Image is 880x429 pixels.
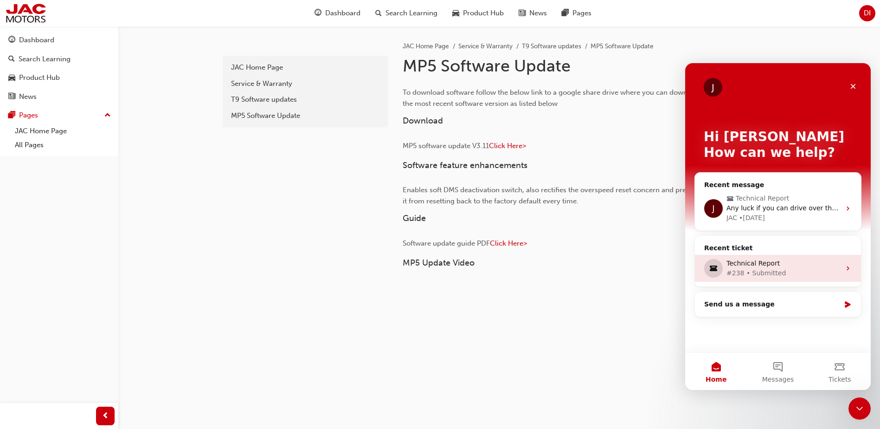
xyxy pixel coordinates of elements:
span: car-icon [8,74,15,82]
button: Tickets [124,290,186,327]
button: DI [859,5,875,21]
span: Software update guide PDF [403,239,490,247]
a: pages-iconPages [554,4,599,23]
span: pages-icon [8,111,15,120]
div: Pages [19,110,38,121]
span: pages-icon [562,7,569,19]
button: Pages [4,107,115,124]
span: News [529,8,547,19]
span: up-icon [104,110,111,122]
button: DashboardSearch LearningProduct HubNews [4,30,115,107]
span: Messages [77,313,109,319]
span: MP5 software update V3.11 [403,142,489,150]
div: • [DATE] [54,150,80,160]
a: Click Here> [490,239,527,247]
a: JAC Home Page [403,42,449,50]
div: #238 • Submitted [41,205,155,215]
div: News [19,91,37,102]
span: news-icon [519,7,526,19]
div: JAC Home Page [231,62,379,73]
div: Product Hub [19,72,60,83]
div: T9 Software updates [231,94,379,105]
li: MP5 Software Update [591,41,654,52]
div: JAC [41,150,52,160]
div: MP5 Software Update [231,110,379,121]
div: Technical Report#238 • Submitted [10,192,176,219]
a: T9 Software updates [226,91,384,108]
a: Product Hub [4,69,115,86]
a: car-iconProduct Hub [445,4,511,23]
span: search-icon [8,55,15,64]
a: MP5 Software Update [226,108,384,124]
a: Service & Warranty [226,76,384,92]
a: All Pages [11,138,115,152]
div: Dashboard [19,35,54,45]
a: search-iconSearch Learning [368,4,445,23]
span: MP5 Update Video [403,258,475,268]
a: JAC Home Page [226,59,384,76]
a: T9 Software updates [522,42,581,50]
a: Dashboard [4,32,115,49]
span: To download software follow the below link to a google share drive where you can download the mos... [403,88,703,108]
img: jac-portal [5,3,47,24]
a: guage-iconDashboard [307,4,368,23]
div: Technical Report [41,195,155,205]
a: news-iconNews [511,4,554,23]
a: Service & Warranty [458,42,513,50]
span: Download [403,116,443,126]
a: JAC Home Page [11,124,115,138]
h1: MP5 Software Update [403,56,707,76]
span: guage-icon [315,7,321,19]
iframe: Intercom live chat [685,63,871,390]
span: Any luck if you can drive over the weekend it will do a burn [41,141,234,149]
button: Messages [62,290,123,327]
div: Search Learning [19,54,71,65]
div: Send us a message [19,236,155,246]
div: Recent ticket [19,180,167,192]
span: Software feature enhancements [403,160,527,170]
span: Dashboard [325,8,360,19]
span: Tickets [143,313,166,319]
a: Search Learning [4,51,115,68]
span: Guide [403,213,426,223]
a: Click Here> [489,142,526,150]
span: Enables soft DMS deactivation switch, also rectifies the overspeed reset concern and prevents it ... [403,186,705,205]
div: Send us a message [9,228,176,254]
iframe: Intercom live chat [848,397,871,420]
span: DI [864,8,871,19]
span: Product Hub [463,8,504,19]
span: Search Learning [385,8,437,19]
span: news-icon [8,93,15,101]
span: Pages [572,8,591,19]
span: guage-icon [8,36,15,45]
span: Home [20,313,41,319]
span: prev-icon [102,410,109,422]
div: Close [160,15,176,32]
div: Service & Warranty [231,78,379,89]
span: search-icon [375,7,382,19]
a: News [4,88,115,105]
span: car-icon [452,7,459,19]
